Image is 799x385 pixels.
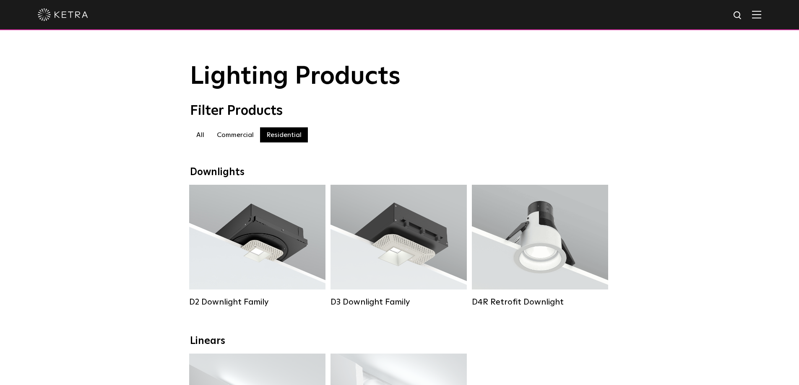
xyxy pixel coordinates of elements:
[331,297,467,307] div: D3 Downlight Family
[331,185,467,307] a: D3 Downlight Family Lumen Output:700 / 900 / 1100Colors:White / Black / Silver / Bronze / Paintab...
[752,10,761,18] img: Hamburger%20Nav.svg
[189,297,325,307] div: D2 Downlight Family
[190,335,609,347] div: Linears
[189,185,325,307] a: D2 Downlight Family Lumen Output:1200Colors:White / Black / Gloss Black / Silver / Bronze / Silve...
[190,103,609,119] div: Filter Products
[260,127,308,142] label: Residential
[190,127,211,142] label: All
[38,8,88,21] img: ketra-logo-2019-white
[190,166,609,178] div: Downlights
[472,185,608,307] a: D4R Retrofit Downlight Lumen Output:800Colors:White / BlackBeam Angles:15° / 25° / 40° / 60°Watta...
[472,297,608,307] div: D4R Retrofit Downlight
[190,64,401,89] span: Lighting Products
[211,127,260,142] label: Commercial
[733,10,743,21] img: search icon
